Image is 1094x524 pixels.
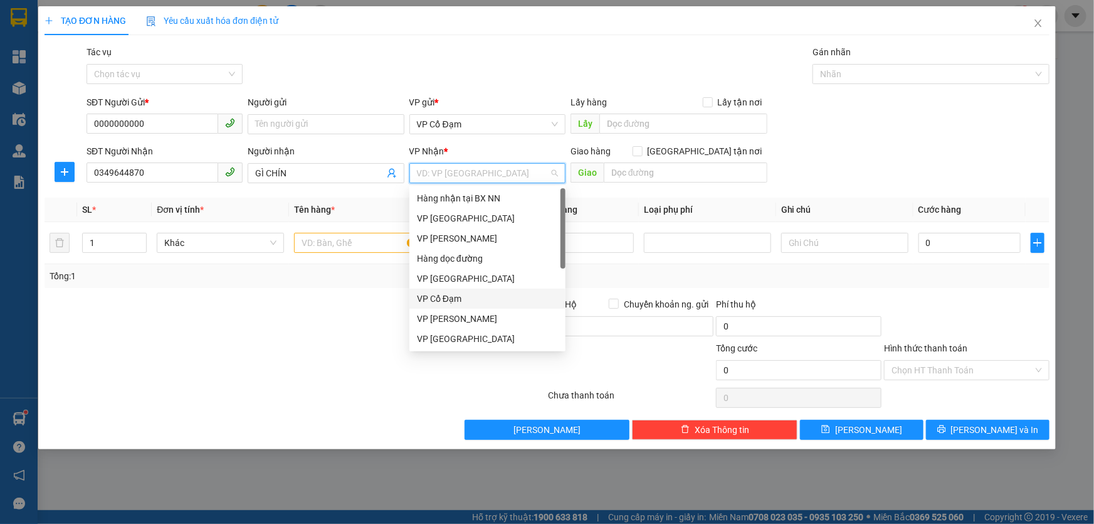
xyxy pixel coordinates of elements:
button: save[PERSON_NAME] [800,420,923,440]
div: SĐT Người Gửi [87,95,243,109]
span: phone [225,167,235,177]
input: Dọc đường [604,163,767,183]
button: printer[PERSON_NAME] và In [926,420,1049,440]
div: VP Cổ Đạm [417,292,558,306]
div: Người gửi [248,95,404,109]
span: plus [45,16,53,25]
button: plus [1031,233,1044,253]
div: VP [GEOGRAPHIC_DATA] [417,332,558,346]
div: Hàng dọc đường [409,249,565,269]
input: Ghi Chú [781,233,908,253]
div: VP Hoàng Liệt [409,228,565,249]
span: plus [1031,238,1044,248]
input: Dọc đường [599,114,767,134]
span: phone [225,118,235,128]
span: save [821,425,830,435]
span: [GEOGRAPHIC_DATA] tận nơi [643,144,767,158]
input: 0 [532,233,634,253]
button: plus [55,162,75,182]
div: VP Hà Đông [409,269,565,289]
span: TẠO ĐƠN HÀNG [45,16,126,26]
div: Người nhận [248,144,404,158]
span: Đơn vị tính [157,205,204,215]
span: SL [82,205,92,215]
span: plus [55,167,74,177]
div: Tổng: 1 [50,269,423,283]
div: VP [PERSON_NAME] [417,312,558,326]
div: Hàng nhận tại BX NN [417,191,558,205]
div: Hàng nhận tại BX NN [409,188,565,208]
input: VD: Bàn, Ghế [294,233,421,253]
span: Giao [571,163,604,183]
div: VP [PERSON_NAME] [417,232,558,245]
label: Gán nhãn [813,47,851,57]
span: user-add [387,168,397,178]
button: [PERSON_NAME] [465,420,630,440]
span: printer [937,425,946,435]
span: Chuyển khoản ng. gửi [619,297,713,311]
span: close [1033,18,1043,28]
span: [PERSON_NAME] [835,423,902,437]
span: Cước hàng [918,205,962,215]
span: Xóa Thông tin [695,423,749,437]
span: Giao hàng [571,146,611,156]
span: Lấy [571,114,599,134]
div: VP Cương Gián [409,309,565,329]
img: icon [146,16,156,26]
span: Tên hàng [294,205,335,215]
span: Tổng cước [716,343,757,353]
div: SĐT Người Nhận [87,144,243,158]
span: Lấy hàng [571,97,607,107]
div: VP [GEOGRAPHIC_DATA] [417,211,558,225]
div: VP [GEOGRAPHIC_DATA] [417,272,558,286]
span: VP Cổ Đạm [417,115,558,134]
span: VP Nhận [409,146,444,156]
th: Ghi chú [776,198,913,222]
span: [PERSON_NAME] [513,423,581,437]
span: Khác [164,233,276,252]
label: Tác vụ [87,47,112,57]
button: Close [1021,6,1056,41]
button: deleteXóa Thông tin [632,420,797,440]
div: VP Xuân Giang [409,329,565,349]
span: delete [681,425,690,435]
div: Hàng dọc đường [417,252,558,265]
div: VP Cổ Đạm [409,289,565,309]
div: Phí thu hộ [716,297,881,316]
label: Hình thức thanh toán [884,343,967,353]
th: Loại phụ phí [639,198,776,222]
div: Chưa thanh toán [547,388,715,410]
div: VP gửi [409,95,565,109]
span: [PERSON_NAME] và In [951,423,1039,437]
span: Lấy tận nơi [713,95,767,109]
span: Yêu cầu xuất hóa đơn điện tử [146,16,278,26]
button: delete [50,233,70,253]
div: VP Mỹ Đình [409,208,565,228]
